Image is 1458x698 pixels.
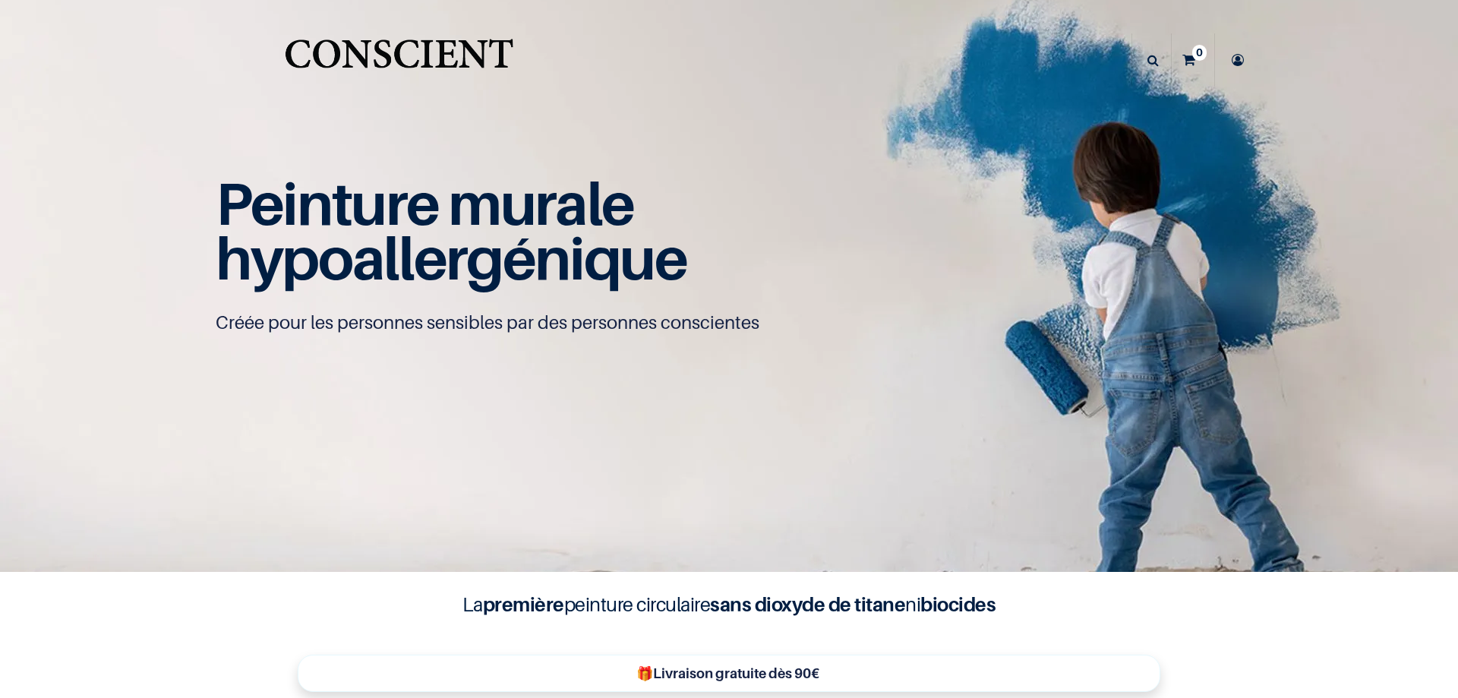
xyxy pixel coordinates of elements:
[1172,33,1214,87] a: 0
[710,592,905,616] b: sans dioxyde de titane
[483,592,564,616] b: première
[425,590,1033,619] h4: La peinture circulaire ni
[920,592,996,616] b: biocides
[282,30,516,90] img: Conscient
[216,223,687,293] span: hypoallergénique
[282,30,516,90] a: Logo of Conscient
[216,168,634,238] span: Peinture murale
[1192,45,1207,60] sup: 0
[216,311,1242,335] p: Créée pour les personnes sensibles par des personnes conscientes
[636,665,819,681] b: 🎁Livraison gratuite dès 90€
